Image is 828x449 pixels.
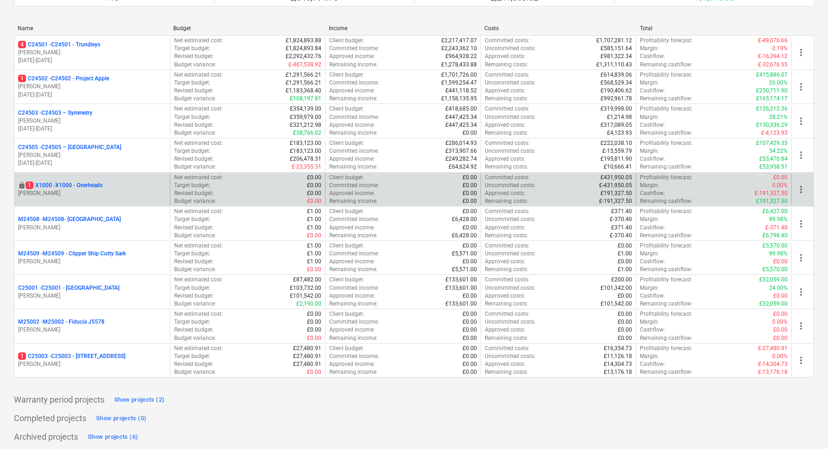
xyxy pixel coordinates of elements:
p: Committed costs : [485,71,529,79]
p: Revised budget : [174,258,214,266]
p: Budget variance : [174,61,216,69]
p: [PERSON_NAME] [18,151,166,159]
p: Remaining income : [329,163,378,171]
div: Budget [173,25,321,32]
p: £1.00 [618,266,632,273]
p: Committed income : [329,284,379,292]
p: £0.00 [463,258,477,266]
div: Costs [484,25,632,32]
p: £5,570.00 [763,242,788,250]
iframe: Chat Widget [782,404,828,449]
p: Profitability forecast : [640,139,692,147]
p: Net estimated cost : [174,37,223,45]
p: Remaining cashflow : [640,95,692,103]
p: £165,174.17 [756,95,788,103]
p: Cashflow : [640,87,665,95]
p: Remaining costs : [485,163,528,171]
p: £133,601.00 [445,284,477,292]
p: Revised budget : [174,121,214,129]
div: Show projects (6) [88,432,138,442]
p: Remaining costs : [485,232,528,240]
p: £0.00 [618,242,632,250]
p: Committed costs : [485,37,529,45]
p: £1,214.98 [607,113,632,121]
p: Revised budget : [174,52,214,60]
p: Budget variance : [174,232,216,240]
p: £2,217,417.07 [441,37,477,45]
p: Client budget : [329,276,364,284]
p: £0.00 [463,189,477,197]
p: £191,327.50 [600,189,632,197]
p: £-370.40 [610,232,632,240]
p: 99.98% [769,215,788,223]
p: Remaining income : [329,232,378,240]
p: Committed costs : [485,105,529,113]
p: Margin : [640,182,659,189]
p: £-15,559.79 [602,147,632,155]
p: Remaining cashflow : [640,232,692,240]
p: Target budget : [174,250,210,258]
p: Net estimated cost : [174,174,223,182]
p: £53,470.84 [759,155,788,163]
p: Remaining income : [329,129,378,137]
p: Remaining costs : [485,61,528,69]
p: Profitability forecast : [640,208,692,215]
p: [DATE] - [DATE] [18,91,166,99]
p: £133,601.00 [445,276,477,284]
p: £321,212.98 [290,121,321,129]
p: Remaining cashflow : [640,163,692,171]
p: Approved costs : [485,224,525,232]
p: 0.00% [772,182,788,189]
p: [PERSON_NAME] [18,83,166,91]
div: M25002 -M25002 - Fiducia J5578[PERSON_NAME] [18,318,166,334]
div: Income [329,25,477,32]
p: £6,798.40 [763,232,788,240]
span: more_vert [795,47,807,58]
p: £964,928.22 [445,52,477,60]
div: Name [18,25,166,32]
p: Cashflow : [640,189,665,197]
p: £0.00 [463,129,477,137]
p: £38,766.02 [293,129,321,137]
p: Remaining cashflow : [640,129,692,137]
p: £0.00 [307,174,321,182]
span: 4 [18,41,26,48]
p: Cashflow : [640,155,665,163]
p: £319,998.00 [600,105,632,113]
p: Remaining income : [329,197,378,205]
p: Committed income : [329,215,379,223]
p: £431,950.05 [600,174,632,182]
span: more_vert [795,150,807,161]
p: C25003 - C25003 - [STREET_ADDRESS] [18,352,125,360]
p: £313,907.66 [445,147,477,155]
p: £0.00 [307,266,321,273]
p: Cashflow : [640,52,665,60]
p: M24509 - M24509 - Clipper Ship Cutty Sark [18,250,126,258]
p: £-370.40 [610,215,632,223]
p: Margin : [640,250,659,258]
p: £0.00 [463,208,477,215]
p: Margin : [640,215,659,223]
p: Target budget : [174,147,210,155]
p: Client budget : [329,139,364,147]
p: Budget variance : [174,197,216,205]
p: £10,666.41 [604,163,632,171]
p: £447,425.34 [445,113,477,121]
p: C24501 - C24501 - Trundleys [18,41,100,49]
p: Approved costs : [485,189,525,197]
p: Approved income : [329,121,375,129]
p: Client budget : [329,208,364,215]
p: £1.00 [307,215,321,223]
p: £359,979.00 [290,113,321,121]
span: more_vert [795,320,807,332]
p: £250,711.90 [756,87,788,95]
div: C24505 -C24505 – [GEOGRAPHIC_DATA][PERSON_NAME][DATE]-[DATE] [18,143,166,167]
p: £222,038.10 [600,139,632,147]
p: £418,685.00 [445,105,477,113]
span: more_vert [795,184,807,195]
p: £-431,950.05 [599,182,632,189]
p: £317,089.05 [600,121,632,129]
p: Remaining cashflow : [640,61,692,69]
p: Remaining costs : [485,197,528,205]
p: Profitability forecast : [640,242,692,250]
